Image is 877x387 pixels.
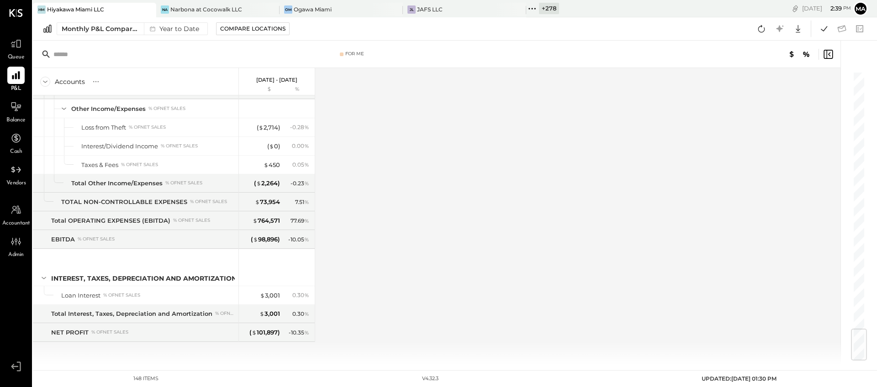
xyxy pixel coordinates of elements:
[290,123,309,131] div: - 0.28
[216,22,290,35] button: Compare Locations
[288,235,309,244] div: - 10.05
[304,142,309,149] span: %
[291,217,309,225] div: 77.69
[304,329,309,336] span: %
[0,233,32,259] a: Admin
[304,198,309,205] span: %
[51,274,237,283] div: Interest, Taxes, Depreciation and Amortization
[71,179,163,188] div: Total Other Income/Expenses
[62,24,138,33] div: Monthly P&L Comparison
[294,5,332,13] div: Ogawa Miami
[260,291,280,300] div: 3,001
[802,4,851,13] div: [DATE]
[0,35,32,62] a: Queue
[8,53,25,62] span: Queue
[51,216,170,225] div: Total OPERATING EXPENSES (EBITDA)
[6,179,26,188] span: Vendors
[103,292,140,298] div: % of NET SALES
[422,375,438,382] div: v 4.32.3
[417,5,443,13] div: JAFS LLC
[259,310,264,317] span: $
[11,85,21,93] span: P&L
[256,77,297,83] p: [DATE] - [DATE]
[259,124,264,131] span: $
[702,375,777,382] span: UPDATED: [DATE] 01:30 PM
[251,235,280,244] div: ( 98,896 )
[256,179,261,187] span: $
[267,142,280,151] div: ( 0 )
[6,116,26,125] span: Balance
[161,143,198,149] div: % of NET SALES
[144,23,203,35] div: Year to Date
[121,162,158,168] div: % of NET SALES
[257,123,280,132] div: ( 2,714 )
[539,3,559,14] div: + 278
[51,309,212,318] div: Total Interest, Taxes, Depreciation and Amortization
[304,179,309,187] span: %
[0,130,32,156] a: Cash
[259,309,280,318] div: 3,001
[215,310,235,317] div: % of NET SALES
[165,180,202,186] div: % of NET SALES
[0,67,32,93] a: P&L
[254,179,280,188] div: ( 2,264 )
[304,123,309,131] span: %
[133,375,158,382] div: 148 items
[345,51,364,57] div: For Me
[255,198,280,206] div: 73,954
[304,161,309,168] span: %
[170,5,242,13] div: Narbona at Cocowalk LLC
[853,1,868,16] button: ma
[284,5,292,14] div: OM
[292,142,309,150] div: 0.00
[253,216,280,225] div: 764,571
[61,291,100,300] div: Loan Interest
[291,179,309,188] div: - 0.23
[55,77,85,86] div: Accounts
[249,328,280,337] div: ( 101,897 )
[295,198,309,206] div: 7.51
[220,25,285,32] div: Compare Locations
[0,161,32,188] a: Vendors
[51,328,89,337] div: NET PROFIT
[304,310,309,317] span: %
[264,161,269,168] span: $
[292,310,309,318] div: 0.30
[91,329,128,335] div: % of NET SALES
[304,235,309,243] span: %
[71,105,146,113] div: Other Income/Expenses
[81,161,118,169] div: Taxes & Fees
[129,124,166,131] div: % of NET SALES
[252,329,257,336] span: $
[282,86,312,93] div: %
[2,220,30,228] span: Accountant
[81,123,126,132] div: Loss from Theft
[292,291,309,299] div: 0.30
[57,22,208,35] button: Monthly P&L Comparison Year to Date
[0,201,32,228] a: Accountant
[37,5,46,14] div: HM
[61,198,187,206] div: TOTAL NON-CONTROLLABLE EXPENSES
[0,98,32,125] a: Balance
[243,86,280,93] div: $
[304,291,309,298] span: %
[292,161,309,169] div: 0.05
[260,292,265,299] span: $
[10,148,22,156] span: Cash
[161,5,169,14] div: Na
[78,236,115,242] div: % of NET SALES
[264,161,280,169] div: 450
[791,4,800,13] div: copy link
[81,142,158,151] div: Interest/Dividend Income
[407,5,416,14] div: JL
[304,217,309,224] span: %
[51,235,75,244] div: EBITDA
[289,329,309,337] div: - 10.35
[173,217,210,224] div: % of NET SALES
[253,217,258,224] span: $
[253,235,258,243] span: $
[8,251,24,259] span: Admin
[269,142,274,150] span: $
[47,5,104,13] div: Hiyakawa Miami LLC
[190,199,227,205] div: % of NET SALES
